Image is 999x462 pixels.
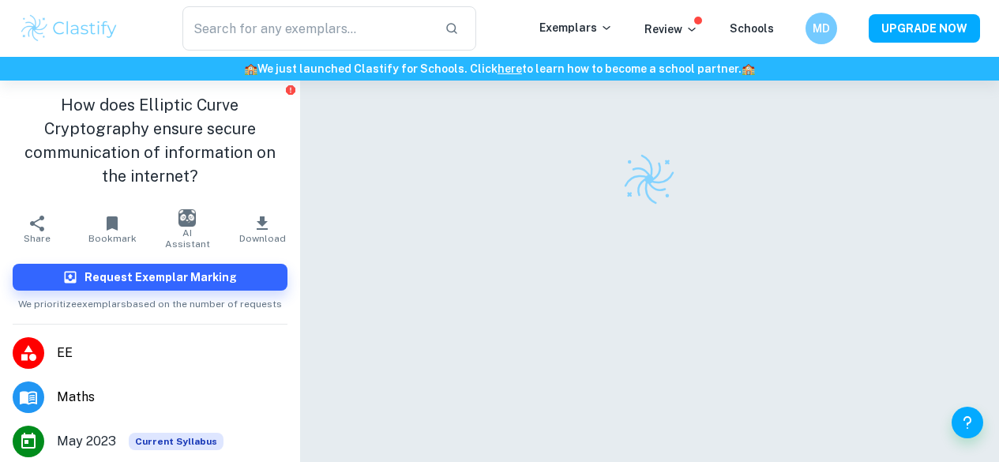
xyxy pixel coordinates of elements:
span: Download [239,233,286,244]
button: Report issue [285,84,297,96]
button: Download [225,207,300,251]
img: Clastify logo [19,13,119,44]
a: Schools [730,22,774,35]
h1: How does Elliptic Curve Cryptography ensure secure communication of information on the internet? [13,93,287,188]
span: May 2023 [57,432,116,451]
span: Bookmark [88,233,137,244]
p: Exemplars [539,19,613,36]
button: Bookmark [75,207,150,251]
a: here [498,62,522,75]
button: MD [806,13,837,44]
h6: MD [813,20,831,37]
div: This exemplar is based on the current syllabus. Feel free to refer to it for inspiration/ideas wh... [129,433,223,450]
span: 🏫 [244,62,257,75]
button: Help and Feedback [952,407,983,438]
span: Share [24,233,51,244]
h6: Request Exemplar Marking [85,269,237,286]
span: 🏫 [742,62,755,75]
button: Request Exemplar Marking [13,264,287,291]
span: We prioritize exemplars based on the number of requests [18,291,282,311]
button: UPGRADE NOW [869,14,980,43]
span: AI Assistant [160,227,216,250]
span: Maths [57,388,287,407]
img: Clastify logo [622,152,677,207]
input: Search for any exemplars... [182,6,432,51]
img: AI Assistant [178,209,196,227]
h6: We just launched Clastify for Schools. Click to learn how to become a school partner. [3,60,996,77]
button: AI Assistant [150,207,225,251]
span: Current Syllabus [129,433,223,450]
p: Review [644,21,698,38]
span: EE [57,344,287,362]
